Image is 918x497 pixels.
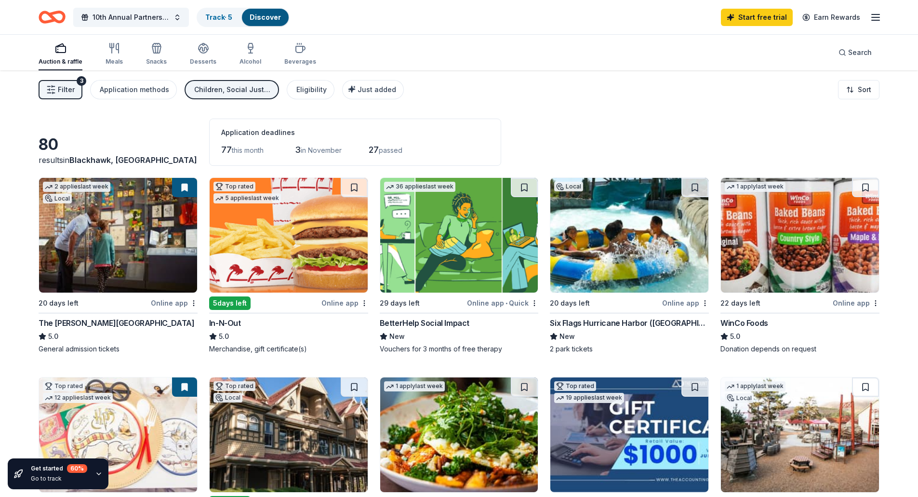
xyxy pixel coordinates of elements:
[209,317,241,329] div: In-N-Out
[190,58,216,66] div: Desserts
[550,178,708,293] img: Image for Six Flags Hurricane Harbor (Concord)
[67,464,87,473] div: 60 %
[662,297,709,309] div: Online app
[213,182,255,191] div: Top rated
[146,58,167,66] div: Snacks
[63,155,197,165] span: in
[239,58,261,66] div: Alcohol
[858,84,871,95] span: Sort
[39,80,82,99] button: Filter3
[550,377,708,492] img: Image for The Accounting Doctor
[106,39,123,70] button: Meals
[554,381,596,391] div: Top rated
[221,145,232,155] span: 77
[296,84,327,95] div: Eligibility
[73,8,189,27] button: 10th Annual Partners for Justice
[39,154,198,166] div: results
[213,193,281,203] div: 5 applies last week
[69,155,197,165] span: Blackhawk, [GEOGRAPHIC_DATA]
[209,296,251,310] div: 5 days left
[380,297,420,309] div: 29 days left
[380,377,538,492] img: Image for First Watch
[39,58,82,66] div: Auction & raffle
[550,297,590,309] div: 20 days left
[100,84,169,95] div: Application methods
[39,344,198,354] div: General admission tickets
[39,178,197,293] img: Image for The Walt Disney Museum
[720,177,879,354] a: Image for WinCo Foods1 applylast week22 days leftOnline appWinCo Foods5.0Donation depends on request
[209,177,368,354] a: Image for In-N-OutTop rated5 applieslast week5days leftOnline appIn-N-Out5.0Merchandise, gift cer...
[380,317,469,329] div: BetterHelp Social Impact
[205,13,232,21] a: Track· 5
[379,146,402,154] span: passed
[43,182,110,192] div: 2 applies last week
[239,39,261,70] button: Alcohol
[559,331,575,342] span: New
[58,84,75,95] span: Filter
[77,76,86,86] div: 3
[39,177,198,354] a: Image for The Walt Disney Museum2 applieslast weekLocal20 days leftOnline appThe [PERSON_NAME][GE...
[209,344,368,354] div: Merchandise, gift certificate(s)
[721,178,879,293] img: Image for WinCo Foods
[720,317,768,329] div: WinCo Foods
[185,80,279,99] button: Children, Social Justice, Education
[210,377,368,492] img: Image for Winchester Mystery House
[833,297,879,309] div: Online app
[39,135,198,154] div: 80
[550,344,709,354] div: 2 park tickets
[831,43,879,62] button: Search
[725,182,785,192] div: 1 apply last week
[48,331,58,342] span: 5.0
[194,84,271,95] div: Children, Social Justice, Education
[39,6,66,28] a: Home
[554,182,583,191] div: Local
[720,297,760,309] div: 22 days left
[43,393,113,403] div: 12 applies last week
[287,80,334,99] button: Eligibility
[213,381,255,391] div: Top rated
[213,393,242,403] div: Local
[467,297,538,309] div: Online app Quick
[219,331,229,342] span: 5.0
[295,145,301,155] span: 3
[730,331,740,342] span: 5.0
[721,377,879,492] img: Image for Bay Area Discovery Museum
[369,145,379,155] span: 27
[389,331,405,342] span: New
[342,80,404,99] button: Just added
[550,177,709,354] a: Image for Six Flags Hurricane Harbor (Concord)Local20 days leftOnline appSix Flags Hurricane Harb...
[250,13,281,21] a: Discover
[39,39,82,70] button: Auction & raffle
[106,58,123,66] div: Meals
[725,393,754,403] div: Local
[720,344,879,354] div: Donation depends on request
[380,344,539,354] div: Vouchers for 3 months of free therapy
[797,9,866,26] a: Earn Rewards
[554,393,624,403] div: 19 applies last week
[358,85,396,94] span: Just added
[384,182,455,192] div: 36 applies last week
[151,297,198,309] div: Online app
[39,317,194,329] div: The [PERSON_NAME][GEOGRAPHIC_DATA]
[93,12,170,23] span: 10th Annual Partners for Justice
[39,297,79,309] div: 20 days left
[550,317,709,329] div: Six Flags Hurricane Harbor ([GEOGRAPHIC_DATA])
[43,194,72,203] div: Local
[380,177,539,354] a: Image for BetterHelp Social Impact36 applieslast week29 days leftOnline app•QuickBetterHelp Socia...
[721,9,793,26] a: Start free trial
[848,47,872,58] span: Search
[43,381,85,391] div: Top rated
[301,146,342,154] span: in November
[838,80,879,99] button: Sort
[221,127,489,138] div: Application deadlines
[321,297,368,309] div: Online app
[190,39,216,70] button: Desserts
[384,381,445,391] div: 1 apply last week
[197,8,290,27] button: Track· 5Discover
[380,178,538,293] img: Image for BetterHelp Social Impact
[725,381,785,391] div: 1 apply last week
[232,146,264,154] span: this month
[146,39,167,70] button: Snacks
[31,475,87,483] div: Go to track
[39,377,197,492] img: Image for Oriental Trading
